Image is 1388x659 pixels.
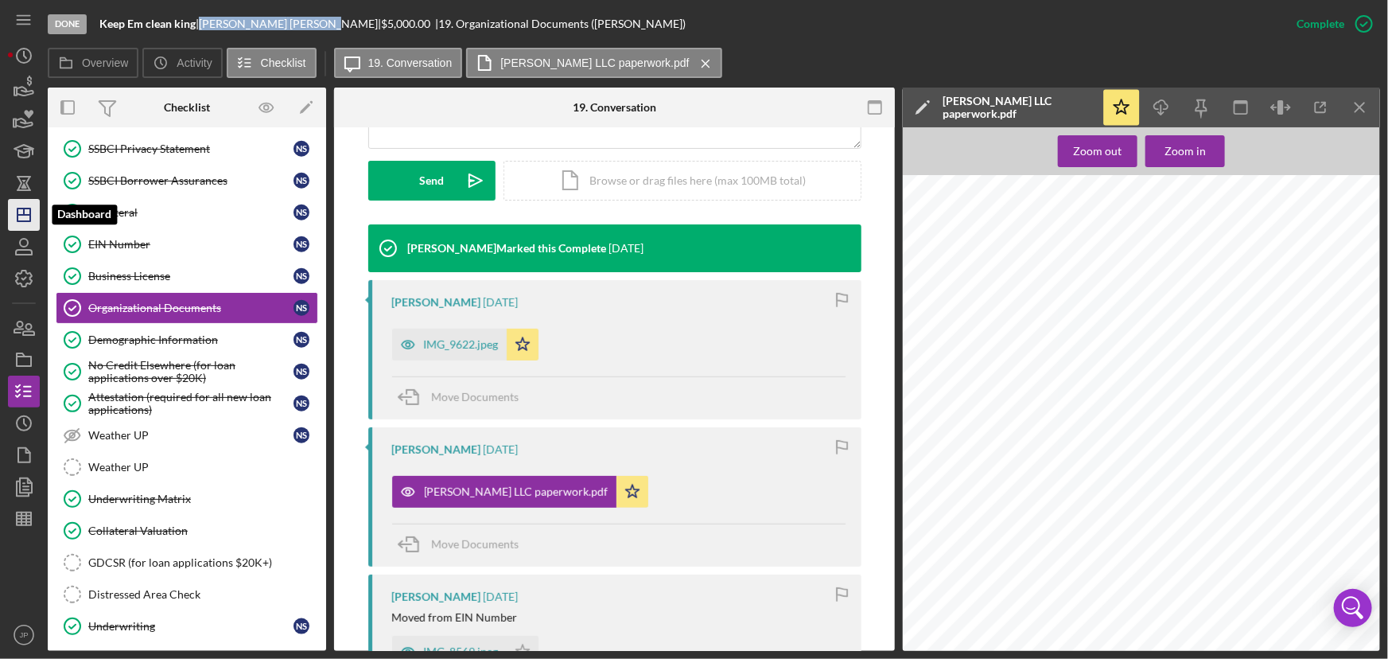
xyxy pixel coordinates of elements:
[1074,135,1122,167] div: Zoom out
[368,161,496,201] button: Send
[294,205,309,220] div: N S
[294,268,309,284] div: N S
[573,101,656,114] div: 19. Conversation
[484,296,519,309] time: 2025-07-17 22:22
[88,524,317,537] div: Collateral Valuation
[368,57,453,69] label: 19. Conversation
[432,537,519,551] span: Move Documents
[466,48,721,78] button: [PERSON_NAME] LLC paperwork.pdf
[8,619,40,651] button: JP
[424,338,499,351] div: IMG_9622.jpeg
[56,547,318,579] a: GDCSR (for loan applications $20K+)
[392,524,535,564] button: Move Documents
[177,57,212,69] label: Activity
[88,359,294,384] div: No Credit Elsewhere (for loan applications over $20K)
[1164,135,1206,167] div: Zoom in
[88,238,294,251] div: EIN Number
[199,18,381,30] div: [PERSON_NAME] [PERSON_NAME] |
[56,483,318,515] a: Underwriting Matrix
[392,296,481,309] div: [PERSON_NAME]
[294,173,309,189] div: N S
[1334,589,1372,627] div: Open Intercom Messenger
[1145,135,1225,167] button: Zoom in
[484,591,519,603] time: 2025-06-02 13:55
[408,242,607,255] div: [PERSON_NAME] Marked this Complete
[56,610,318,642] a: UnderwritingNS
[294,427,309,443] div: N S
[294,300,309,316] div: N S
[943,95,1094,120] div: [PERSON_NAME] LLC paperwork.pdf
[88,206,294,219] div: Collateral
[227,48,317,78] button: Checklist
[88,333,294,346] div: Demographic Information
[1281,8,1380,40] button: Complete
[484,443,519,456] time: 2025-07-17 14:02
[56,515,318,547] a: Collateral Valuation
[88,556,317,569] div: GDCSR (for loan applications $20K+)
[99,18,199,30] div: |
[294,396,309,411] div: N S
[56,388,318,419] a: Attestation (required for all new loan applications)NS
[381,18,435,30] div: $5,000.00
[435,18,686,30] div: | 19. Organizational Documents ([PERSON_NAME])
[56,356,318,388] a: No Credit Elsewhere (for loan applications over $20K)NS
[56,419,318,451] a: Weather UPNS
[56,260,318,292] a: Business LicenseNS
[392,591,481,603] div: [PERSON_NAME]
[294,236,309,252] div: N S
[48,14,87,34] div: Done
[88,174,294,187] div: SSBCI Borrower Assurances
[88,461,317,474] div: Weather UP
[82,57,128,69] label: Overview
[88,302,294,314] div: Organizational Documents
[19,631,28,640] text: JP
[392,377,535,417] button: Move Documents
[88,620,294,633] div: Underwriting
[56,133,318,165] a: SSBCI Privacy StatementNS
[88,270,294,283] div: Business License
[88,429,294,442] div: Weather UP
[99,17,196,30] b: Keep Em clean king
[56,579,318,610] a: Distressed Area Check
[56,451,318,483] a: Weather UP
[56,324,318,356] a: Demographic InformationNS
[432,390,519,404] span: Move Documents
[56,197,318,228] a: CollateralNS
[424,485,608,498] div: [PERSON_NAME] LLC paperwork.pdf
[88,142,294,155] div: SSBCI Privacy Statement
[424,645,499,658] div: IMG_8569.jpeg
[392,329,538,361] button: IMG_9622.jpeg
[48,48,138,78] button: Overview
[294,364,309,380] div: N S
[392,476,648,508] button: [PERSON_NAME] LLC paperwork.pdf
[419,161,444,201] div: Send
[392,443,481,456] div: [PERSON_NAME]
[142,48,222,78] button: Activity
[56,165,318,197] a: SSBCI Borrower AssurancesNS
[88,391,294,416] div: Attestation (required for all new loan applications)
[1297,8,1344,40] div: Complete
[609,242,644,255] time: 2025-07-18 18:07
[56,228,318,260] a: EIN NumberNS
[88,493,317,505] div: Underwriting Matrix
[261,57,306,69] label: Checklist
[392,611,518,624] div: Moved from EIN Number
[88,588,317,601] div: Distressed Area Check
[294,618,309,634] div: N S
[500,57,689,69] label: [PERSON_NAME] LLC paperwork.pdf
[294,141,309,157] div: N S
[294,332,309,348] div: N S
[334,48,463,78] button: 19. Conversation
[164,101,210,114] div: Checklist
[56,292,318,324] a: Organizational DocumentsNS
[1058,135,1137,167] button: Zoom out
